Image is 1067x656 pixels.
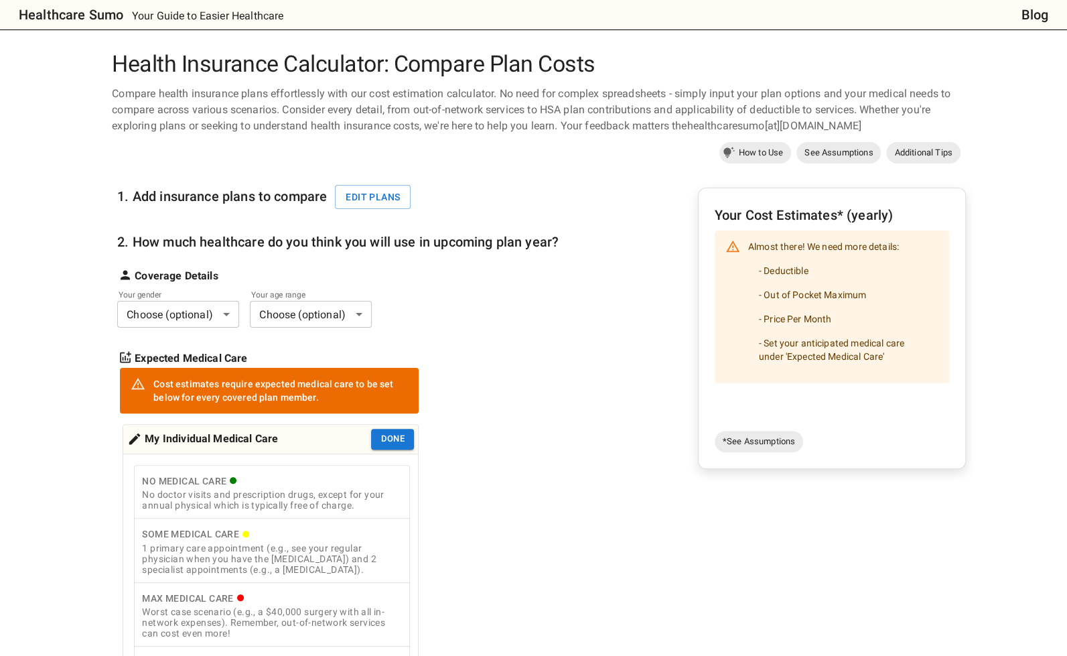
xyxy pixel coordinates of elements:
[886,142,960,163] a: Additional Tips
[142,606,402,639] div: Worst case scenario (e.g., a $40,000 surgery with all in-network expenses). Remember, out-of-netw...
[19,4,123,25] h6: Healthcare Sumo
[748,307,938,331] li: - Price Per Month
[142,526,402,543] div: Some Medical Care
[135,350,247,367] strong: Expected Medical Care
[796,142,881,163] a: See Assumptions
[748,259,938,283] li: - Deductible
[106,86,960,134] div: Compare health insurance plans effortlessly with our cost estimation calculator. No need for comp...
[715,204,949,226] h6: Your Cost Estimates* (yearly)
[715,435,803,448] span: *See Assumptions
[250,301,372,328] div: Choose (optional)
[796,146,881,159] span: See Assumptions
[886,146,960,159] span: Additional Tips
[135,268,218,284] strong: Coverage Details
[117,301,239,328] div: Choose (optional)
[335,185,411,210] button: Edit plans
[251,289,353,300] label: Your age range
[715,431,803,452] a: *See Assumptions
[142,590,402,607] div: Max Medical Care
[127,429,278,450] div: My Individual Medical Care
[119,289,220,300] label: Your gender
[142,473,402,490] div: No Medical Care
[1021,4,1048,25] a: Blog
[748,283,938,307] li: - Out of Pocket Maximum
[117,231,559,253] h6: 2. How much healthcare do you think you will use in upcoming plan year?
[134,465,410,519] button: No Medical CareNo doctor visits and prescription drugs, except for your annual physical which is ...
[117,185,419,210] h6: 1. Add insurance plans to compare
[748,331,938,369] li: - Set your anticipated medical care under 'Expected Medical Care'
[8,4,123,25] a: Healthcare Sumo
[142,543,402,575] div: 1 primary care appointment (e.g., see your regular physician when you have the [MEDICAL_DATA]) an...
[134,582,410,647] button: Max Medical CareWorst case scenario (e.g., a $40,000 surgery with all in-network expenses). Remem...
[748,235,938,379] div: Almost there! We need more details:
[134,518,410,583] button: Some Medical Care1 primary care appointment (e.g., see your regular physician when you have the [...
[153,372,408,409] div: Cost estimates require expected medical care to be set below for every covered plan member.
[731,146,792,159] span: How to Use
[142,489,402,511] div: No doctor visits and prescription drugs, except for your annual physical which is typically free ...
[371,429,414,450] button: Done
[132,8,284,24] p: Your Guide to Easier Healthcare
[106,51,960,78] h1: Health Insurance Calculator: Compare Plan Costs
[719,142,792,163] a: How to Use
